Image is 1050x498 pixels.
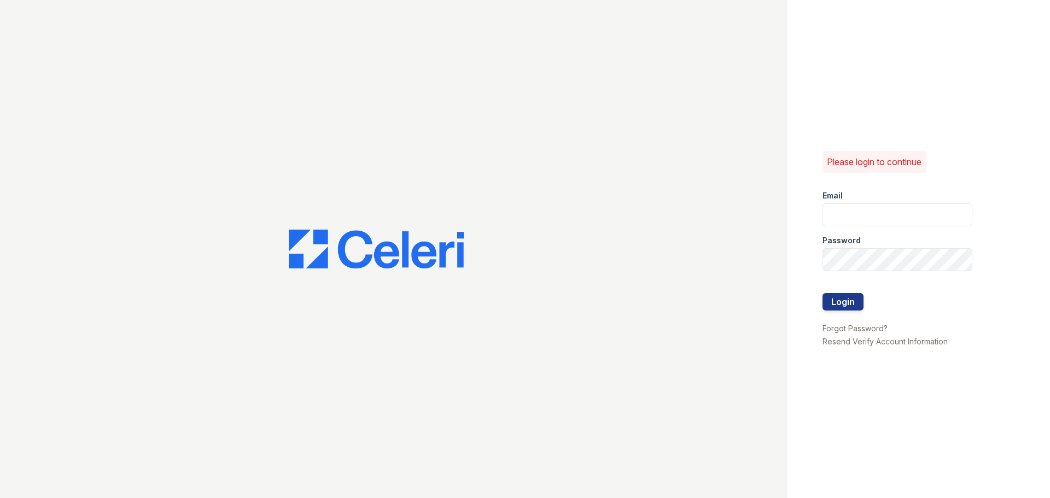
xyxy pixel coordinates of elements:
a: Resend Verify Account Information [822,337,948,346]
p: Please login to continue [827,155,921,168]
button: Login [822,293,864,310]
label: Email [822,190,843,201]
img: CE_Logo_Blue-a8612792a0a2168367f1c8372b55b34899dd931a85d93a1a3d3e32e68fde9ad4.png [289,230,464,269]
label: Password [822,235,861,246]
a: Forgot Password? [822,324,888,333]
